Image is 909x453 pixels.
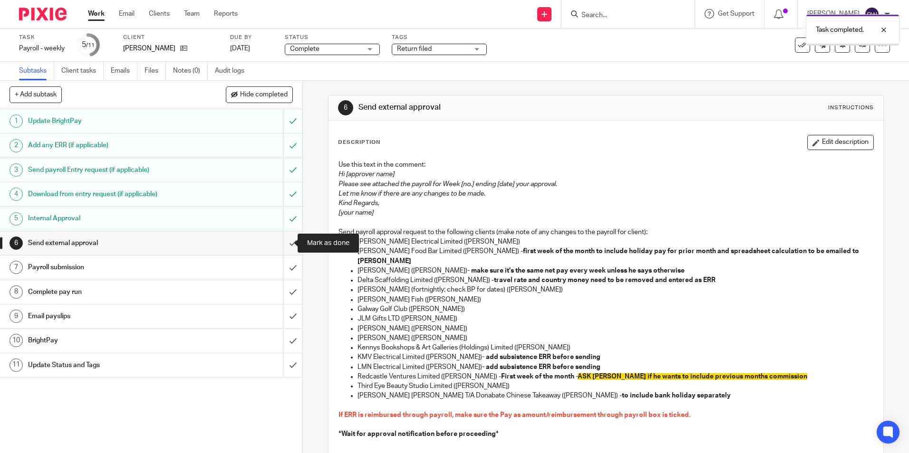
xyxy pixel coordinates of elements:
[123,44,175,53] p: [PERSON_NAME]
[149,9,170,19] a: Clients
[338,227,873,237] p: Send payroll approval request to the following clients (make note of any changes to the payroll f...
[501,373,807,380] strong: First week of the month -
[816,25,864,35] p: Task completed.
[10,212,23,226] div: 5
[19,62,54,80] a: Subtasks
[230,34,273,41] label: Due by
[338,160,873,170] p: Use this text in the comment:
[10,285,23,299] div: 8
[290,46,319,52] span: Complete
[86,43,95,48] small: /11
[82,39,95,50] div: 5
[338,431,499,437] strong: *Wait for approval notification before proceeding*
[338,200,379,207] em: Kind Regards,
[10,334,23,347] div: 10
[358,343,873,352] p: Kennys Bookshops & Art Galleries (Holdings) Limited ([PERSON_NAME])
[10,188,23,201] div: 4
[285,34,380,41] label: Status
[358,391,873,400] p: [PERSON_NAME] [PERSON_NAME] T/A Donabate Chinese Takeaway ([PERSON_NAME]) -
[482,354,600,360] strong: - add subsistence ERR before sending
[358,285,873,294] p: [PERSON_NAME] (fortnightly; check BP for dates) ([PERSON_NAME])
[358,362,873,372] p: LMN Electrical Limited ([PERSON_NAME])
[111,62,137,80] a: Emails
[358,103,626,113] h1: Send external approval
[494,277,716,283] strong: travel rate and country money need to be removed and entered as ERR
[358,266,873,275] p: [PERSON_NAME] ([PERSON_NAME])
[19,34,65,41] label: Task
[19,8,67,20] img: Pixie
[10,236,23,250] div: 6
[10,359,23,372] div: 11
[358,304,873,314] p: Galway Golf Club ([PERSON_NAME])
[184,9,200,19] a: Team
[28,358,192,372] h1: Update Status and Tags
[28,114,192,128] h1: Update BrightPay
[173,62,208,80] a: Notes (0)
[358,237,873,246] p: [PERSON_NAME] Electrical Limited ([PERSON_NAME])
[482,364,600,370] strong: - add subsistence ERR before sending
[358,246,873,266] p: [PERSON_NAME] Food Bar Limited ([PERSON_NAME]) -
[338,171,395,178] em: Hi [approver name]
[215,62,251,80] a: Audit logs
[864,7,880,22] img: svg%3E
[28,309,192,323] h1: Email payslips
[123,34,218,41] label: Client
[358,248,861,264] strong: first week of the month to include holiday pay for prior month and spreadsheet calculation to be ...
[61,62,104,80] a: Client tasks
[240,91,288,99] span: Hide completed
[622,392,731,399] strong: to include bank holiday separately
[28,260,192,274] h1: Payroll submission
[10,310,23,323] div: 9
[358,275,873,285] p: Delta Scaffolding Limited ([PERSON_NAME]) -
[10,163,23,177] div: 3
[10,139,23,152] div: 2
[358,314,873,323] p: JLM Gifts LTD ([PERSON_NAME])
[28,333,192,348] h1: BrightPay
[88,9,105,19] a: Work
[338,100,353,115] div: 6
[397,46,432,52] span: Return filed
[28,236,192,250] h1: Send external approval
[358,295,873,304] p: [PERSON_NAME] Fish ([PERSON_NAME])
[358,381,873,391] p: Third Eye Beauty Studio Limited ([PERSON_NAME])
[214,9,238,19] a: Reports
[28,163,192,177] h1: Send payroll Entry request (if applicable)
[358,372,873,381] p: Redcastle Ventures Limited ([PERSON_NAME]) -
[392,34,487,41] label: Tags
[19,44,65,53] div: Payroll - weekly
[230,45,250,52] span: [DATE]
[338,190,485,197] em: Let me know if there are any changes to be made.
[28,285,192,299] h1: Complete pay run
[358,324,873,333] p: [PERSON_NAME] ([PERSON_NAME])
[578,373,807,380] span: ASK [PERSON_NAME] if he wants to include previous months commission
[338,181,557,188] em: Please see attached the payroll for Week [no.] ending [date] your approval.
[807,135,874,150] button: Edit description
[28,187,192,201] h1: Download from entry request (if applicable)
[28,211,192,226] h1: Internal Approval
[226,86,293,103] button: Hide completed
[119,9,135,19] a: Email
[358,333,873,343] p: [PERSON_NAME] ([PERSON_NAME])
[10,261,23,274] div: 7
[828,104,874,112] div: Instructions
[338,139,380,146] p: Description
[28,138,192,152] h1: Add any ERR (if applicable)
[358,352,873,362] p: KMV Electrical Limited ([PERSON_NAME])
[145,62,166,80] a: Files
[338,209,374,216] em: [your name]
[338,412,690,418] span: If ERR is reimbursed through payroll, make sure the Pay as amount/reimbursement through payroll b...
[10,86,62,103] button: + Add subtask
[10,114,23,128] div: 1
[467,267,685,274] strong: - make sure it's the same net pay every week unless he says otherwise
